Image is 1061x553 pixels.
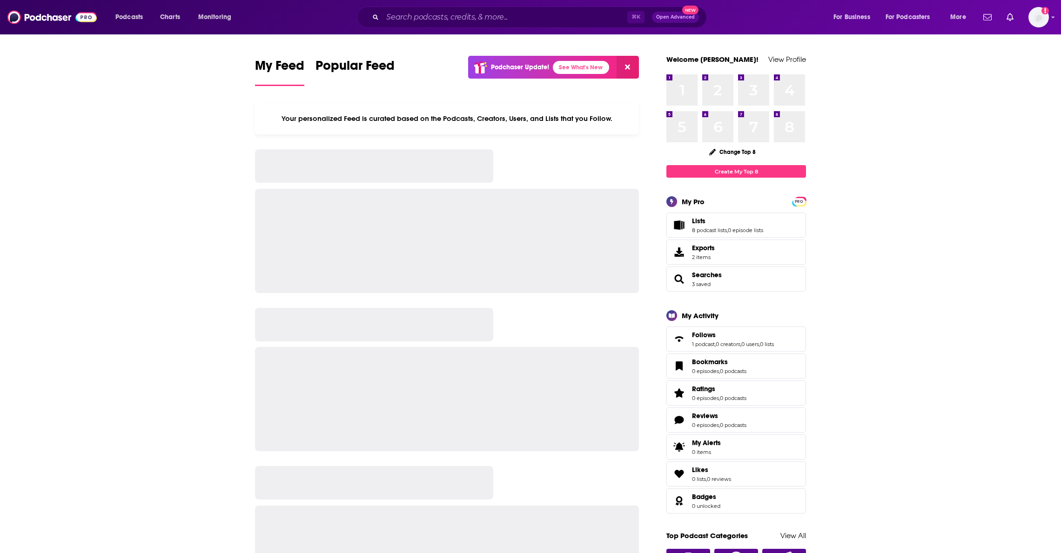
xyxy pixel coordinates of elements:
span: Popular Feed [316,58,395,79]
a: Top Podcast Categories [666,531,748,540]
span: My Feed [255,58,304,79]
span: Charts [160,11,180,24]
span: , [719,395,720,401]
span: , [727,227,728,233]
button: open menu [827,10,882,25]
a: View Profile [768,55,806,64]
span: Reviews [666,407,806,433]
span: For Business [833,11,870,24]
span: Monitoring [198,11,231,24]
a: Searches [692,271,722,279]
a: 0 episodes [692,395,719,401]
button: open menu [192,10,243,25]
svg: Add a profile image [1041,7,1049,14]
span: , [740,341,741,347]
span: Lists [692,217,705,225]
a: 0 podcasts [720,422,746,428]
a: Welcome [PERSON_NAME]! [666,55,759,64]
span: Exports [692,244,715,252]
a: Exports [666,240,806,265]
a: Lists [670,219,688,232]
a: 0 episodes [692,368,719,374]
span: Badges [666,488,806,513]
span: My Alerts [692,439,721,447]
a: Show notifications dropdown [980,9,995,25]
a: Podchaser - Follow, Share and Rate Podcasts [7,8,97,26]
a: Searches [670,273,688,286]
div: Your personalized Feed is curated based on the Podcasts, Creators, Users, and Lists that you Follow. [255,103,639,134]
a: Create My Top 8 [666,165,806,178]
span: Ratings [692,385,715,393]
a: Badges [670,494,688,507]
a: 0 podcasts [720,395,746,401]
a: Follows [670,333,688,346]
a: 0 lists [760,341,774,347]
span: Bookmarks [692,358,728,366]
button: open menu [109,10,155,25]
span: , [715,341,716,347]
button: open menu [944,10,978,25]
a: 0 podcasts [720,368,746,374]
span: Logged in as LLassiter [1028,7,1049,27]
a: Likes [670,467,688,480]
span: New [682,6,699,14]
a: Ratings [670,386,688,400]
a: Bookmarks [692,358,746,366]
span: 2 items [692,254,715,260]
span: Lists [666,213,806,238]
a: 0 lists [692,476,706,482]
a: Badges [692,493,720,501]
span: Follows [692,331,716,339]
span: My Alerts [670,440,688,453]
a: Charts [154,10,186,25]
button: Open AdvancedNew [652,12,699,23]
span: Searches [666,267,806,292]
a: 0 creators [716,341,740,347]
p: Podchaser Update! [491,63,549,71]
span: Exports [670,246,688,259]
a: 0 reviews [707,476,731,482]
span: Follows [666,326,806,352]
a: Reviews [670,413,688,426]
span: Open Advanced [656,15,695,20]
span: Likes [692,466,708,474]
a: View All [780,531,806,540]
span: Reviews [692,412,718,420]
a: My Alerts [666,434,806,460]
a: 0 episode lists [728,227,763,233]
div: My Pro [682,197,705,206]
a: Lists [692,217,763,225]
span: , [706,476,707,482]
a: 0 users [741,341,759,347]
button: Change Top 8 [704,146,761,158]
a: Follows [692,331,774,339]
a: Bookmarks [670,360,688,373]
span: Bookmarks [666,353,806,379]
span: , [719,368,720,374]
a: 0 unlocked [692,503,720,509]
a: Reviews [692,412,746,420]
a: My Feed [255,58,304,86]
a: Likes [692,466,731,474]
span: More [950,11,966,24]
a: Ratings [692,385,746,393]
button: Show profile menu [1028,7,1049,27]
a: See What's New [553,61,609,74]
a: 3 saved [692,281,711,287]
img: User Profile [1028,7,1049,27]
span: Podcasts [115,11,143,24]
input: Search podcasts, credits, & more... [383,10,627,25]
a: PRO [793,198,805,205]
div: My Activity [682,311,719,320]
div: Search podcasts, credits, & more... [366,7,716,28]
span: , [719,422,720,428]
a: 8 podcast lists [692,227,727,233]
a: Show notifications dropdown [1003,9,1017,25]
a: Popular Feed [316,58,395,86]
a: 1 podcast [692,341,715,347]
span: 0 items [692,449,721,455]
